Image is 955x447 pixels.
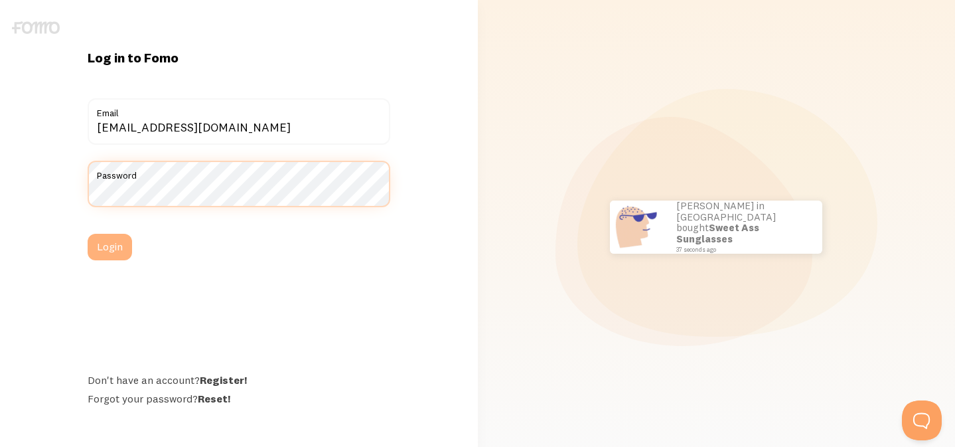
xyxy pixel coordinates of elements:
[12,21,60,34] img: fomo-logo-gray-b99e0e8ada9f9040e2984d0d95b3b12da0074ffd48d1e5cb62ac37fc77b0b268.svg
[88,98,390,121] label: Email
[200,373,247,387] a: Register!
[198,392,230,405] a: Reset!
[88,373,390,387] div: Don't have an account?
[88,392,390,405] div: Forgot your password?
[902,401,942,440] iframe: Help Scout Beacon - Open
[88,161,390,183] label: Password
[88,234,132,260] button: Login
[88,49,390,66] h1: Log in to Fomo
